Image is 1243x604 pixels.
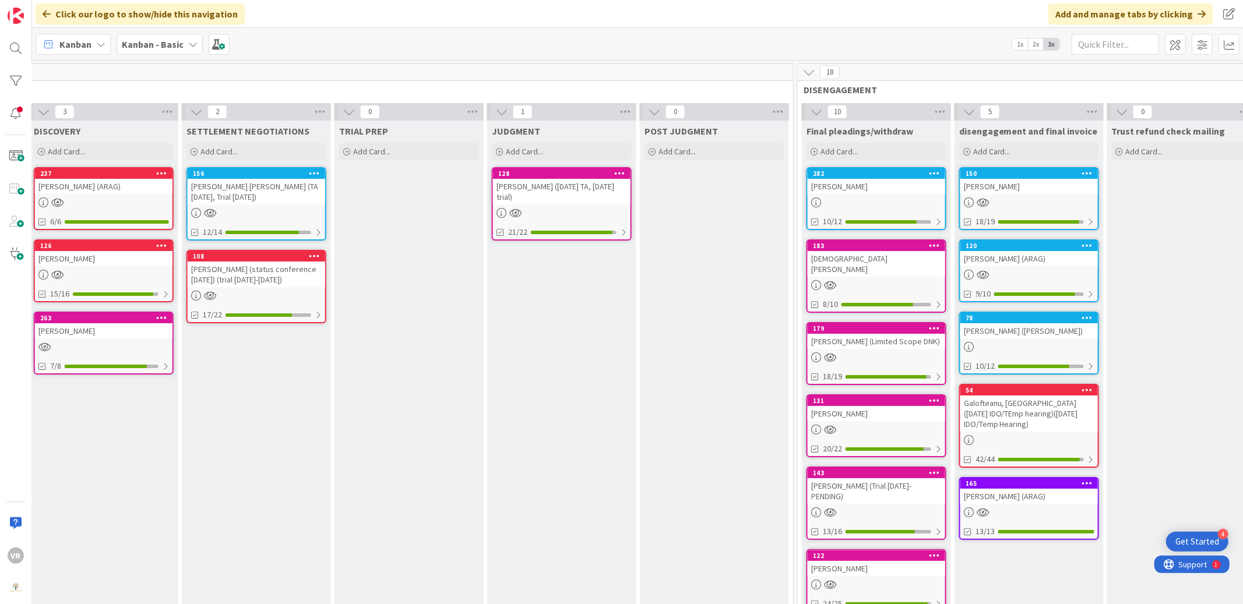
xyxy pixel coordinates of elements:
span: Add Card... [200,146,238,157]
span: Support [24,2,53,16]
span: Trust refund check mailing [1112,125,1226,137]
span: 17/22 [203,309,222,321]
div: [PERSON_NAME] ([DATE] TA, [DATE] trial) [493,179,631,204]
div: 128[PERSON_NAME] ([DATE] TA, [DATE] trial) [493,168,631,204]
img: Visit kanbanzone.com [8,8,24,24]
span: 2 [207,105,227,119]
div: 282[PERSON_NAME] [808,168,945,194]
div: 126 [40,242,172,250]
span: 21/22 [508,226,527,238]
div: [PERSON_NAME] [PERSON_NAME] (TA [DATE], Trial [DATE]) [188,179,325,204]
div: 4 [1218,529,1228,539]
div: Add and manage tabs by clicking [1048,3,1213,24]
span: 9/10 [976,288,991,300]
a: 150[PERSON_NAME]18/19 [959,167,1099,230]
div: 120 [960,241,1098,251]
span: Add Card... [506,146,543,157]
span: 1x [1012,38,1028,50]
a: 54Galofteanu, [GEOGRAPHIC_DATA] ([DATE] IDO/TEmp hearing)([DATE] IDO/Temp Hearing)42/44 [959,384,1099,468]
div: 108 [193,252,325,260]
div: 150 [966,169,1098,178]
span: Add Card... [821,146,858,157]
a: 128[PERSON_NAME] ([DATE] TA, [DATE] trial)21/22 [492,167,632,241]
div: 183 [808,241,945,251]
div: [PERSON_NAME] ([PERSON_NAME]) [960,323,1098,338]
div: 183 [813,242,945,250]
div: 263[PERSON_NAME] [35,313,172,338]
a: 78[PERSON_NAME] ([PERSON_NAME])10/12 [959,312,1099,375]
span: 18/19 [976,216,995,228]
span: DISCOVERY [34,125,80,137]
div: 128 [493,168,631,179]
div: 143 [808,468,945,478]
div: 156 [193,169,325,178]
span: 3 [55,105,75,119]
div: [PERSON_NAME] [808,561,945,576]
span: 13/13 [976,525,995,538]
div: [PERSON_NAME] (Limited Scope DNK) [808,334,945,349]
div: 165 [966,479,1098,488]
span: Add Card... [48,146,85,157]
span: 0 [665,105,685,119]
div: 237 [35,168,172,179]
div: 122[PERSON_NAME] [808,550,945,576]
span: 12/14 [203,226,222,238]
div: [PERSON_NAME] [960,179,1098,194]
span: 42/44 [976,453,995,465]
a: 108[PERSON_NAME] (status conference [DATE]) (trial [DATE]-[DATE])17/22 [186,250,326,323]
span: Add Card... [353,146,390,157]
span: POST JUDGMENT [645,125,718,137]
div: 150[PERSON_NAME] [960,168,1098,194]
a: 263[PERSON_NAME]7/8 [34,312,174,375]
span: disengagement and final invoice [959,125,1098,137]
a: 165[PERSON_NAME] (ARAG)13/13 [959,477,1099,540]
div: 143 [813,469,945,477]
span: Add Card... [973,146,1010,157]
div: 54Galofteanu, [GEOGRAPHIC_DATA] ([DATE] IDO/TEmp hearing)([DATE] IDO/Temp Hearing) [960,385,1098,432]
div: 282 [813,169,945,178]
div: 128 [498,169,631,178]
span: 20/22 [823,443,842,455]
a: 126[PERSON_NAME]15/16 [34,239,174,302]
div: [PERSON_NAME] (ARAG) [960,489,1098,504]
div: [PERSON_NAME] (Trial [DATE]-PENDING) [808,478,945,504]
span: 18/19 [823,370,842,383]
div: [PERSON_NAME] (status conference [DATE]) (trial [DATE]-[DATE]) [188,262,325,287]
div: 179[PERSON_NAME] (Limited Scope DNK) [808,323,945,349]
a: 237[PERSON_NAME] (ARAG)6/6 [34,167,174,230]
span: 15/16 [50,288,69,300]
a: 120[PERSON_NAME] (ARAG)9/10 [959,239,1099,302]
div: 237 [40,169,172,178]
div: 131[PERSON_NAME] [808,395,945,421]
div: [PERSON_NAME] [35,323,172,338]
span: TRIAL PREP [339,125,388,137]
div: VR [8,548,24,564]
div: 78[PERSON_NAME] ([PERSON_NAME]) [960,313,1098,338]
a: 156[PERSON_NAME] [PERSON_NAME] (TA [DATE], Trial [DATE])12/14 [186,167,326,241]
span: 13/16 [823,525,842,538]
div: 108[PERSON_NAME] (status conference [DATE]) (trial [DATE]-[DATE]) [188,251,325,287]
a: 282[PERSON_NAME]10/12 [807,167,946,230]
span: 10/12 [823,216,842,228]
span: 10 [828,105,847,119]
span: 0 [360,105,380,119]
div: 126[PERSON_NAME] [35,241,172,266]
div: 78 [960,313,1098,323]
div: 263 [40,314,172,322]
div: 122 [813,552,945,560]
span: SETTLEMENT NEGOTIATIONS [186,125,309,137]
a: 143[PERSON_NAME] (Trial [DATE]-PENDING)13/16 [807,467,946,540]
div: 120 [966,242,1098,250]
div: 131 [808,395,945,406]
span: 2x [1028,38,1044,50]
div: 54 [960,385,1098,395]
span: 8/10 [823,298,838,310]
span: 5 [980,105,1000,119]
b: Kanban - Basic [122,38,184,50]
div: [PERSON_NAME] (ARAG) [960,251,1098,266]
div: 78 [966,314,1098,322]
div: 1 [61,5,64,14]
div: [PERSON_NAME] [808,179,945,194]
a: 131[PERSON_NAME]20/22 [807,394,946,457]
span: 18 [820,65,840,79]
